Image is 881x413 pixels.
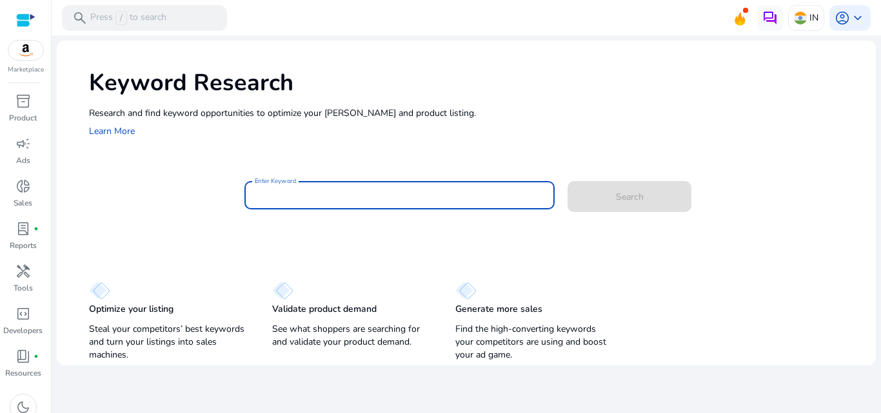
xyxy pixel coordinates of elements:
[14,282,33,294] p: Tools
[115,11,127,25] span: /
[16,155,30,166] p: Ads
[455,323,613,361] p: Find the high-converting keywords your competitors are using and boost your ad game.
[89,303,173,316] p: Optimize your listing
[14,197,32,209] p: Sales
[850,10,866,26] span: keyboard_arrow_down
[835,10,850,26] span: account_circle
[455,303,542,316] p: Generate more sales
[9,112,37,124] p: Product
[3,325,43,336] p: Developers
[272,323,430,349] p: See what shoppers are searching for and validate your product demand.
[272,282,293,300] img: diamond.svg
[34,354,39,359] span: fiber_manual_record
[809,6,818,29] p: IN
[15,221,31,236] span: lab_profile
[10,240,37,251] p: Reports
[34,226,39,231] span: fiber_manual_record
[455,282,477,300] img: diamond.svg
[89,69,863,97] h1: Keyword Research
[15,306,31,322] span: code_blocks
[8,41,43,60] img: amazon.svg
[90,11,166,25] p: Press to search
[255,177,296,186] mat-label: Enter Keyword
[72,10,88,26] span: search
[89,106,863,120] p: Research and find keyword opportunities to optimize your [PERSON_NAME] and product listing.
[15,136,31,151] span: campaign
[794,12,807,24] img: in.svg
[89,125,135,137] a: Learn More
[8,65,44,75] p: Marketplace
[272,303,377,316] p: Validate product demand
[15,93,31,109] span: inventory_2
[15,349,31,364] span: book_4
[15,264,31,279] span: handyman
[5,367,41,379] p: Resources
[89,323,246,361] p: Steal your competitors’ best keywords and turn your listings into sales machines.
[89,282,110,300] img: diamond.svg
[15,178,31,194] span: donut_small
